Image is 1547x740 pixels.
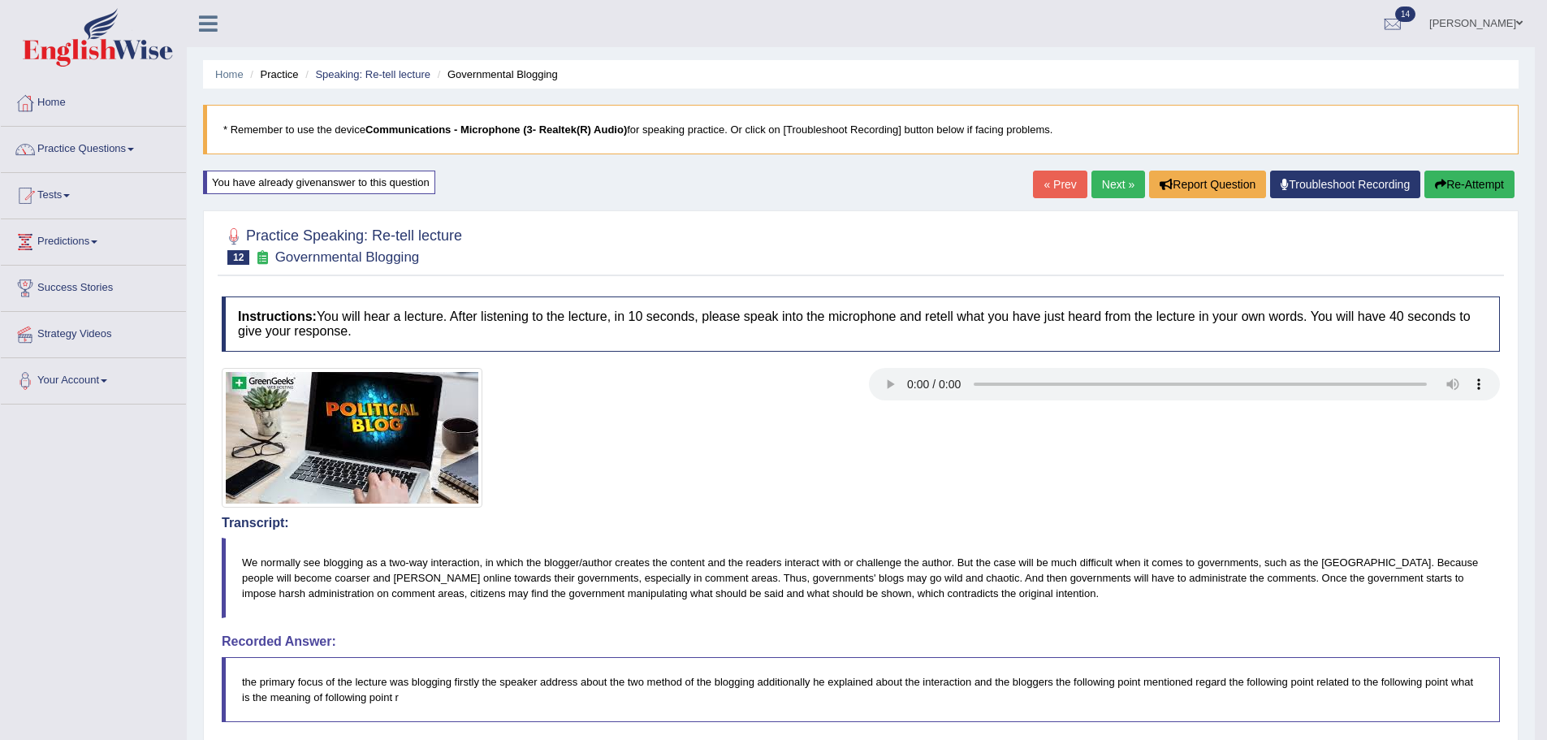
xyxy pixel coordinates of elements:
h4: Recorded Answer: [222,634,1500,649]
a: Success Stories [1,266,186,306]
a: Troubleshoot Recording [1270,171,1420,198]
blockquote: the primary focus of the lecture was blogging firstly the speaker address about the two method of... [222,657,1500,722]
a: Speaking: Re-tell lecture [315,68,430,80]
h4: You will hear a lecture. After listening to the lecture, in 10 seconds, please speak into the mic... [222,296,1500,351]
button: Report Question [1149,171,1266,198]
h2: Practice Speaking: Re-tell lecture [222,224,462,265]
a: Your Account [1,358,186,399]
span: 14 [1395,6,1415,22]
a: Predictions [1,219,186,260]
a: Home [1,80,186,121]
blockquote: * Remember to use the device for speaking practice. Or click on [Troubleshoot Recording] button b... [203,105,1519,154]
a: Strategy Videos [1,312,186,353]
a: Next » [1091,171,1145,198]
button: Re-Attempt [1424,171,1515,198]
h4: Transcript: [222,516,1500,530]
a: Home [215,68,244,80]
span: 12 [227,250,249,265]
li: Governmental Blogging [434,67,558,82]
a: « Prev [1033,171,1087,198]
small: Exam occurring question [253,250,270,266]
div: You have already given answer to this question [203,171,435,194]
b: Instructions: [238,309,317,323]
b: Communications - Microphone (3- Realtek(R) Audio) [365,123,627,136]
blockquote: We normally see blogging as a two-way interaction, in which the blogger/author creates the conten... [222,538,1500,618]
a: Tests [1,173,186,214]
a: Practice Questions [1,127,186,167]
li: Practice [246,67,298,82]
small: Governmental Blogging [275,249,420,265]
